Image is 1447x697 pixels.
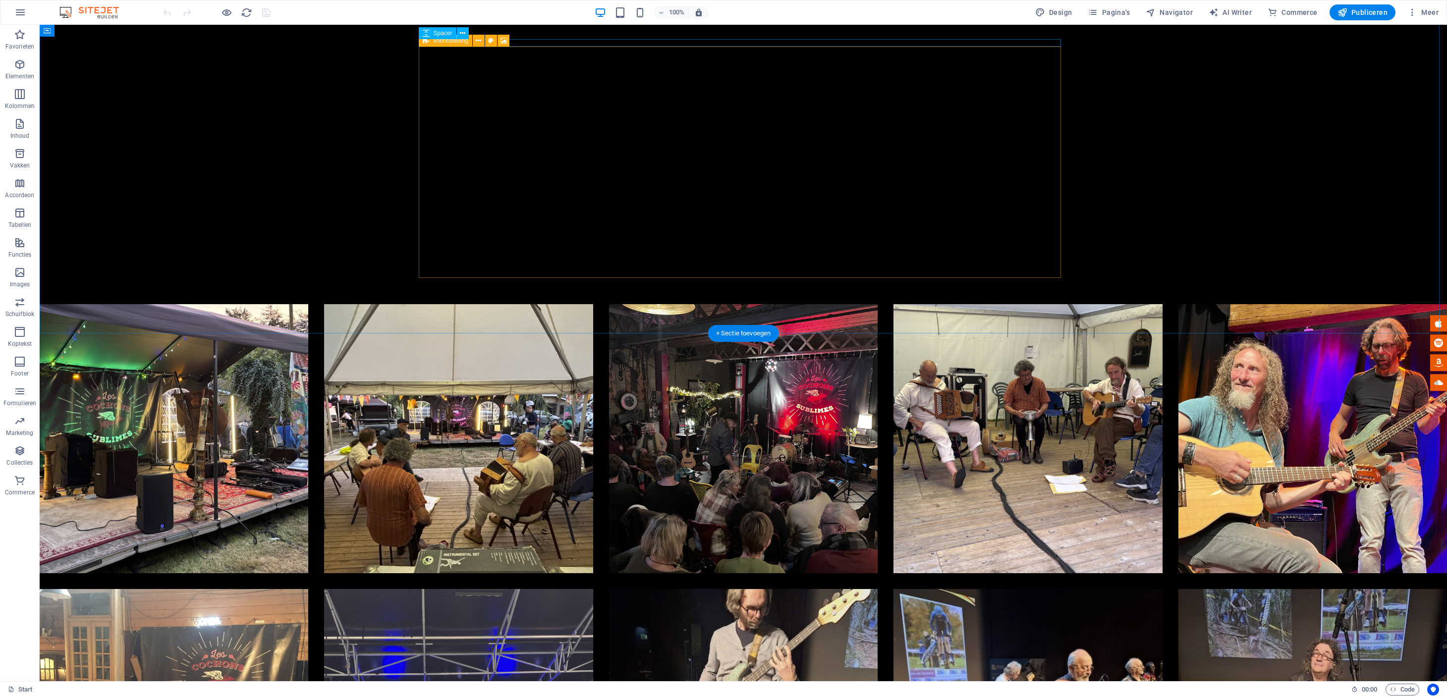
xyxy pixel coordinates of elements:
[1088,7,1130,17] span: Pagina's
[6,459,33,467] p: Collecties
[1407,7,1439,17] span: Meer
[1268,7,1318,17] span: Commerce
[654,6,689,18] button: 100%
[8,340,32,348] p: Koptekst
[5,310,34,318] p: Schuifblok
[8,251,32,259] p: Functies
[1031,4,1076,20] div: Design (Ctrl+Alt+Y)
[5,191,34,199] p: Accordeon
[1146,7,1193,17] span: Navigator
[1386,684,1419,696] button: Code
[1330,4,1395,20] button: Publiceren
[708,325,779,342] div: + Sectie toevoegen
[1427,684,1439,696] button: Usercentrics
[10,132,30,140] p: Inhoud
[3,399,36,407] p: Formulieren
[1142,4,1197,20] button: Navigator
[1035,7,1072,17] span: Design
[5,102,35,110] p: Kolommen
[6,429,33,437] p: Marketing
[8,684,33,696] a: Klik om selectie op te heffen, dubbelklik om Pagina's te open
[1403,4,1443,20] button: Meer
[1264,4,1322,20] button: Commerce
[1362,684,1377,696] span: 00 00
[433,38,468,44] span: Voorinstelling
[10,161,30,169] p: Vakken
[1351,684,1378,696] h6: Sessietijd
[5,488,35,496] p: Commerce
[5,43,34,51] p: Favorieten
[5,72,34,80] p: Elementen
[240,6,252,18] button: reload
[694,8,703,17] i: Stel bij het wijzigen van de grootte van de weergegeven website automatisch het juist zoomniveau ...
[434,30,452,36] span: Spacer
[57,6,131,18] img: Editor Logo
[668,6,684,18] h6: 100%
[11,370,29,377] p: Footer
[1209,7,1252,17] span: AI Writer
[8,221,31,229] p: Tabellen
[1337,7,1388,17] span: Publiceren
[1205,4,1256,20] button: AI Writer
[241,7,252,18] i: Pagina opnieuw laden
[1084,4,1134,20] button: Pagina's
[1369,686,1370,693] span: :
[221,6,232,18] button: Klik hier om de voorbeeldmodus te verlaten en verder te gaan met bewerken
[1031,4,1076,20] button: Design
[10,280,30,288] p: Images
[1390,684,1415,696] span: Code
